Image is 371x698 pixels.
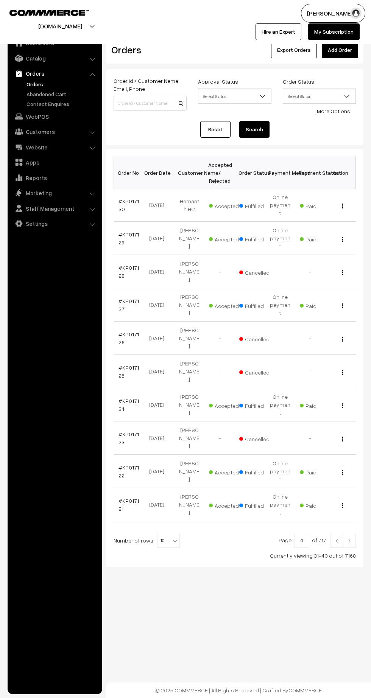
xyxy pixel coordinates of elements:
[174,188,204,222] td: Hemanth HC
[239,267,277,277] span: Cancelled
[239,300,277,310] span: Fulfilled
[144,421,174,455] td: [DATE]
[174,455,204,488] td: [PERSON_NAME]
[118,431,139,445] a: #KP017123
[295,255,326,288] td: -
[300,200,338,210] span: Paid
[198,90,271,103] span: Select Status
[9,186,100,200] a: Marketing
[300,300,338,310] span: Paid
[342,270,343,275] img: Menu
[300,466,338,476] span: Paid
[9,125,100,138] a: Customers
[174,388,204,421] td: [PERSON_NAME]
[144,222,174,255] td: [DATE]
[118,298,139,312] a: #KP017127
[256,23,301,40] a: Hire an Expert
[118,264,139,279] a: #KP017128
[265,388,295,421] td: Online payment
[239,433,277,443] span: Cancelled
[9,202,100,215] a: Staff Management
[9,155,100,169] a: Apps
[114,96,187,111] input: Order Id / Customer Name / Customer Email / Customer Phone
[265,188,295,222] td: Online payment
[204,322,235,355] td: -
[118,398,139,412] a: #KP017124
[174,222,204,255] td: [PERSON_NAME]
[114,552,356,560] div: Currently viewing 31-40 out of 7168
[239,367,277,376] span: Cancelled
[209,466,247,476] span: Accepted
[118,364,139,379] a: #KP017125
[114,77,187,93] label: Order Id / Customer Name, Email, Phone
[265,488,295,521] td: Online payment
[209,400,247,410] span: Accepted
[317,108,350,114] a: More Options
[144,322,174,355] td: [DATE]
[174,421,204,455] td: [PERSON_NAME]
[283,78,314,86] label: Order Status
[300,233,338,243] span: Paid
[9,10,89,16] img: COMMMERCE
[342,303,343,308] img: Menu
[239,400,277,410] span: Fulfilled
[209,200,247,210] span: Accepted
[342,204,343,208] img: Menu
[25,80,100,88] a: Orders
[342,237,343,242] img: Menu
[157,533,180,548] span: 10
[346,539,353,543] img: Right
[111,44,186,56] h2: Orders
[271,42,317,58] button: Export Orders
[300,400,338,410] span: Paid
[114,536,153,544] span: Number of rows
[342,437,343,441] img: Menu
[239,121,270,138] button: Search
[12,17,109,36] button: [DOMAIN_NAME]
[342,370,343,375] img: Menu
[157,533,179,548] span: 10
[200,121,231,138] a: Reset
[239,466,277,476] span: Fulfilled
[174,288,204,322] td: [PERSON_NAME]
[174,255,204,288] td: [PERSON_NAME]
[239,500,277,510] span: Fulfilled
[144,288,174,322] td: [DATE]
[174,355,204,388] td: [PERSON_NAME]
[295,322,326,355] td: -
[204,157,235,188] th: Accepted / Rejected
[174,322,204,355] td: [PERSON_NAME]
[265,455,295,488] td: Online payment
[312,537,326,543] span: of 717
[239,333,277,343] span: Cancelled
[209,500,247,510] span: Accepted
[198,78,238,86] label: Approval Status
[9,217,100,230] a: Settings
[342,470,343,475] img: Menu
[295,355,326,388] td: -
[144,255,174,288] td: [DATE]
[342,403,343,408] img: Menu
[118,331,139,345] a: #KP017126
[333,539,340,543] img: Left
[9,8,76,17] a: COMMMERCE
[300,500,338,510] span: Paid
[209,233,247,243] span: Accepted
[283,90,355,103] span: Select Status
[9,171,100,185] a: Reports
[288,687,322,693] a: COMMMERCE
[174,488,204,521] td: [PERSON_NAME]
[25,90,100,98] a: Abandoned Cart
[283,89,356,104] span: Select Status
[295,157,326,188] th: Payment Status
[342,503,343,508] img: Menu
[9,51,100,65] a: Catalog
[9,67,100,80] a: Orders
[9,140,100,154] a: Website
[144,488,174,521] td: [DATE]
[118,497,139,512] a: #KP017121
[301,4,365,23] button: [PERSON_NAME]
[174,157,204,188] th: Customer Name
[209,300,247,310] span: Accepted
[322,42,358,58] a: Add Order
